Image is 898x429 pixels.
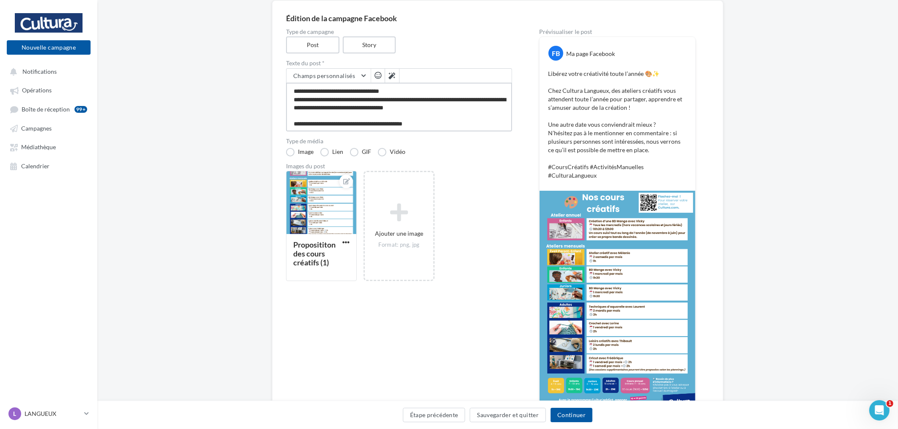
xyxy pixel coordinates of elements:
[5,101,92,117] a: Boîte de réception99+
[5,64,89,79] button: Notifications
[21,144,56,151] span: Médiathèque
[7,40,91,55] button: Nouvelle campagne
[14,409,17,418] span: L
[320,148,343,156] label: Lien
[286,163,512,169] div: Images du post
[286,29,512,35] label: Type de campagne
[551,408,592,422] button: Continuer
[21,125,52,132] span: Campagnes
[343,36,396,53] label: Story
[470,408,546,422] button: Sauvegarder et quitter
[286,60,512,66] label: Texte du post *
[286,148,314,156] label: Image
[74,106,87,113] div: 99+
[286,14,709,22] div: Édition de la campagne Facebook
[5,139,92,154] a: Médiathèque
[378,148,405,156] label: Vidéo
[5,120,92,136] a: Campagnes
[548,46,563,61] div: FB
[286,36,339,53] label: Post
[5,82,92,97] a: Opérations
[293,72,355,79] span: Champs personnalisés
[566,50,615,58] div: Ma page Facebook
[869,400,890,421] iframe: Intercom live chat
[286,69,371,83] button: Champs personnalisés
[21,162,50,170] span: Calendrier
[7,406,91,422] a: L LANGUEUX
[539,29,696,35] div: Prévisualiser le post
[25,409,81,418] p: LANGUEUX
[22,68,57,75] span: Notifications
[887,400,893,407] span: 1
[22,106,70,113] span: Boîte de réception
[350,148,371,156] label: GIF
[548,70,687,180] p: Libérez votre créativité toute l’année 🎨✨ Chez Cultura Langueux, des ateliers créatifs vous atten...
[5,158,92,173] a: Calendrier
[293,240,336,267] div: Proposititon des cours créatifs (1)
[403,408,466,422] button: Étape précédente
[22,87,52,94] span: Opérations
[286,138,512,144] label: Type de média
